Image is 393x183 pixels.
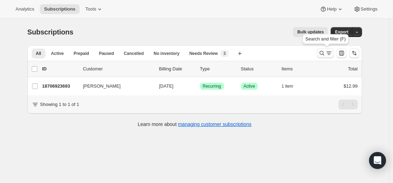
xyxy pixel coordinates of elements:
[27,28,74,36] span: Subscriptions
[369,152,386,169] div: Open Intercom Messenger
[44,6,75,12] span: Subscriptions
[293,27,328,37] button: Bulk updates
[51,51,64,56] span: Active
[297,29,324,35] span: Bulk updates
[338,100,358,109] nav: Pagination
[159,65,194,72] p: Billing Date
[138,121,251,128] p: Learn more about
[83,83,121,90] span: [PERSON_NAME]
[327,6,336,12] span: Help
[40,4,80,14] button: Subscriptions
[42,65,358,72] div: IDCustomerBilling DateTypeStatusItemsTotal
[42,83,77,90] p: 18706923693
[361,6,378,12] span: Settings
[154,51,179,56] span: No inventory
[81,4,107,14] button: Tools
[337,48,347,58] button: Customize table column order and visibility
[15,6,34,12] span: Analytics
[241,65,276,72] p: Status
[349,48,359,58] button: Sort the results
[83,65,154,72] p: Customer
[335,29,348,35] span: Export
[178,121,251,127] a: managing customer subscriptions
[282,83,293,89] span: 1 item
[349,4,382,14] button: Settings
[124,51,144,56] span: Cancelled
[99,51,114,56] span: Paused
[42,81,358,91] div: 18706923693[PERSON_NAME][DATE]SuccessRecurringSuccessActive1 item$12.99
[42,65,77,72] p: ID
[36,51,41,56] span: All
[11,4,38,14] button: Analytics
[344,83,358,89] span: $12.99
[331,27,353,37] button: Export
[189,51,218,56] span: Needs Review
[223,51,226,56] span: 3
[317,48,334,58] button: Search and filter results
[348,65,357,72] p: Total
[203,83,221,89] span: Recurring
[159,83,174,89] span: [DATE]
[282,65,317,72] div: Items
[200,65,235,72] div: Type
[234,49,245,58] button: Create new view
[244,83,255,89] span: Active
[79,81,149,92] button: [PERSON_NAME]
[40,101,79,108] p: Showing 1 to 1 of 1
[85,6,96,12] span: Tools
[316,4,348,14] button: Help
[282,81,301,91] button: 1 item
[74,51,89,56] span: Prepaid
